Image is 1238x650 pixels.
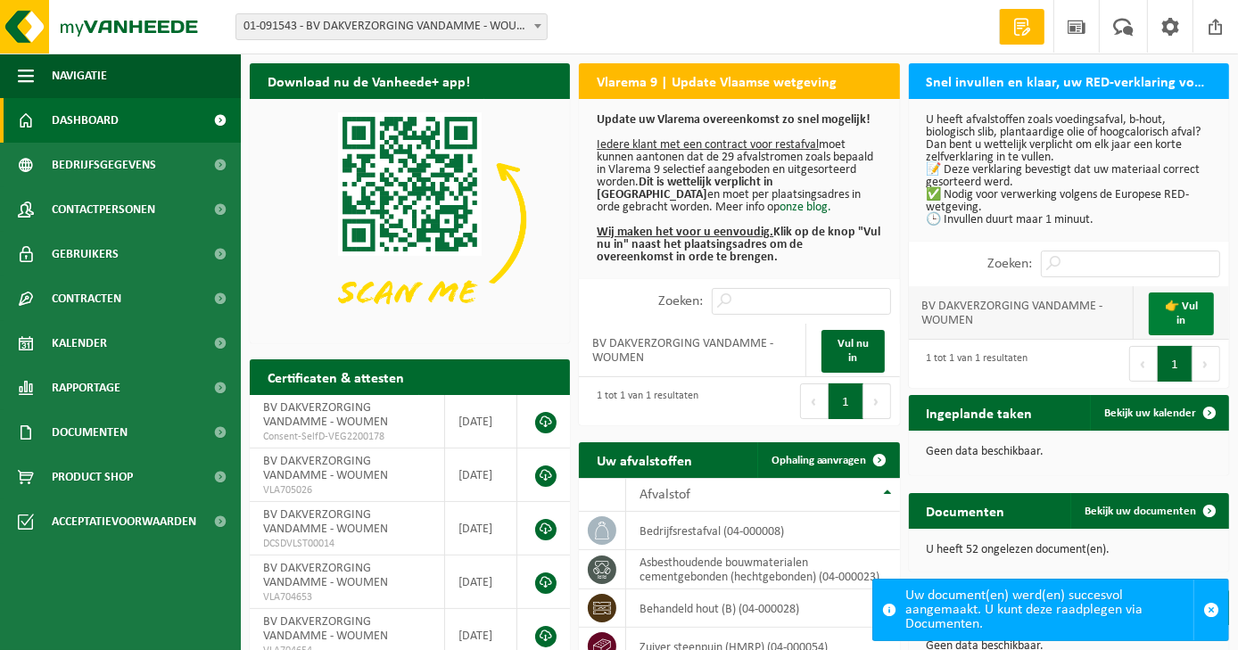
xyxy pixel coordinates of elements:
[927,114,1211,226] p: U heeft afvalstoffen zoals voedingsafval, b-hout, biologisch slib, plantaardige olie of hoogcalor...
[52,276,121,321] span: Contracten
[52,410,128,455] span: Documenten
[597,226,880,264] b: Klik op de knop "Vul nu in" naast het plaatsingsadres om de overeenkomst in orde te brengen.
[909,286,1134,340] td: BV DAKVERZORGING VANDAMME - WOUMEN
[263,562,388,589] span: BV DAKVERZORGING VANDAMME - WOUMEN
[263,537,431,551] span: DCSDVLST00014
[263,401,388,429] span: BV DAKVERZORGING VANDAMME - WOUMEN
[263,615,388,643] span: BV DAKVERZORGING VANDAMME - WOUMEN
[263,483,431,498] span: VLA705026
[927,446,1211,458] p: Geen data beschikbaar.
[597,114,881,264] p: moet kunnen aantonen dat de 29 afvalstromen zoals bepaald in Vlarema 9 selectief aangeboden en ui...
[597,113,871,127] b: Update uw Vlarema overeenkomst zo snel mogelijk!
[987,258,1032,272] label: Zoeken:
[1158,346,1193,382] button: 1
[905,580,1193,640] div: Uw document(en) werd(en) succesvol aangemaakt. U kunt deze raadplegen via Documenten.
[1085,506,1196,517] span: Bekijk uw documenten
[263,590,431,605] span: VLA704653
[597,226,773,239] u: Wij maken het voor u eenvoudig.
[250,99,570,340] img: Download de VHEPlus App
[626,550,899,589] td: asbesthoudende bouwmaterialen cementgebonden (hechtgebonden) (04-000023)
[52,366,120,410] span: Rapportage
[1090,395,1227,431] a: Bekijk uw kalender
[445,395,517,448] td: [DATE]
[757,442,898,478] a: Ophaling aanvragen
[780,201,831,214] a: onze blog.
[250,63,488,98] h2: Download nu de Vanheede+ app!
[263,430,431,444] span: Consent-SelfD-VEG2200178
[597,138,819,152] u: Iedere klant met een contract voor restafval
[1070,493,1227,529] a: Bekijk uw documenten
[1149,292,1214,335] a: 👉 Vul in
[445,448,517,502] td: [DATE]
[909,63,1229,98] h2: Snel invullen en klaar, uw RED-verklaring voor 2025
[588,382,698,421] div: 1 tot 1 van 1 resultaten
[52,321,107,366] span: Kalender
[52,232,119,276] span: Gebruikers
[579,324,806,377] td: BV DAKVERZORGING VANDAMME - WOUMEN
[829,383,863,419] button: 1
[250,359,422,394] h2: Certificaten & attesten
[52,499,196,544] span: Acceptatievoorwaarden
[1193,346,1220,382] button: Next
[52,98,119,143] span: Dashboard
[52,455,133,499] span: Product Shop
[52,187,155,232] span: Contactpersonen
[1129,346,1158,382] button: Previous
[626,512,899,550] td: bedrijfsrestafval (04-000008)
[579,442,710,477] h2: Uw afvalstoffen
[235,13,548,40] span: 01-091543 - BV DAKVERZORGING VANDAMME - WOUMEN
[863,383,891,419] button: Next
[658,295,703,309] label: Zoeken:
[445,555,517,609] td: [DATE]
[909,395,1051,430] h2: Ingeplande taken
[626,589,899,628] td: behandeld hout (B) (04-000028)
[1104,407,1196,419] span: Bekijk uw kalender
[236,14,547,39] span: 01-091543 - BV DAKVERZORGING VANDAMME - WOUMEN
[918,344,1028,383] div: 1 tot 1 van 1 resultaten
[640,488,690,502] span: Afvalstof
[263,455,388,482] span: BV DAKVERZORGING VANDAMME - WOUMEN
[821,330,885,373] a: Vul nu in
[597,176,773,202] b: Dit is wettelijk verplicht in [GEOGRAPHIC_DATA]
[927,544,1211,556] p: U heeft 52 ongelezen document(en).
[445,502,517,555] td: [DATE]
[800,383,829,419] button: Previous
[52,143,156,187] span: Bedrijfsgegevens
[263,508,388,536] span: BV DAKVERZORGING VANDAMME - WOUMEN
[772,455,867,466] span: Ophaling aanvragen
[52,53,107,98] span: Navigatie
[909,493,1023,528] h2: Documenten
[579,63,854,98] h2: Vlarema 9 | Update Vlaamse wetgeving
